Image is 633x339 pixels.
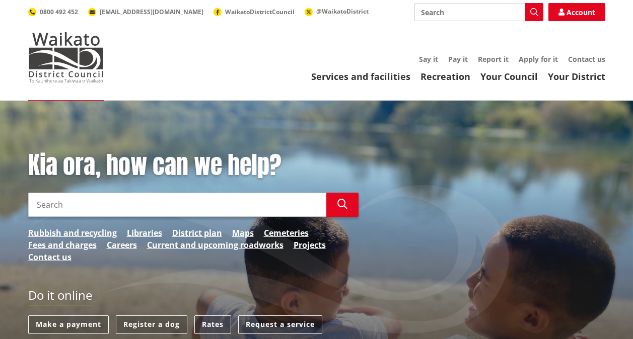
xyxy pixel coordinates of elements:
a: Account [548,3,605,21]
span: @WaikatoDistrict [316,7,369,16]
a: Maps [232,227,254,239]
span: [EMAIL_ADDRESS][DOMAIN_NAME] [100,8,203,16]
h2: Do it online [28,288,92,306]
a: Libraries [127,227,162,239]
span: 0800 492 452 [40,8,78,16]
a: Pay it [448,54,468,64]
span: WaikatoDistrictCouncil [225,8,295,16]
a: Report it [478,54,509,64]
a: Cemeteries [264,227,309,239]
a: 0800 492 452 [28,8,78,16]
a: District plan [172,227,222,239]
a: Your District [548,70,605,82]
a: WaikatoDistrictCouncil [214,8,295,16]
a: Projects [294,239,326,251]
a: Request a service [238,315,322,334]
a: Say it [419,54,438,64]
a: Apply for it [519,54,558,64]
a: Contact us [568,54,605,64]
a: Make a payment [28,315,109,334]
input: Search input [28,193,326,217]
a: Register a dog [116,315,187,334]
a: Contact us [28,251,72,263]
a: Rubbish and recycling [28,227,117,239]
a: Services and facilities [311,70,410,82]
h1: Kia ora, how can we help? [28,151,359,180]
img: Waikato District Council - Te Kaunihera aa Takiwaa o Waikato [28,32,104,82]
a: Careers [107,239,137,251]
a: Rates [194,315,231,334]
a: Your Council [480,70,538,82]
a: Current and upcoming roadworks [147,239,284,251]
a: Fees and charges [28,239,97,251]
a: Recreation [420,70,470,82]
input: Search input [414,3,543,21]
a: [EMAIL_ADDRESS][DOMAIN_NAME] [88,8,203,16]
a: @WaikatoDistrict [305,7,369,16]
